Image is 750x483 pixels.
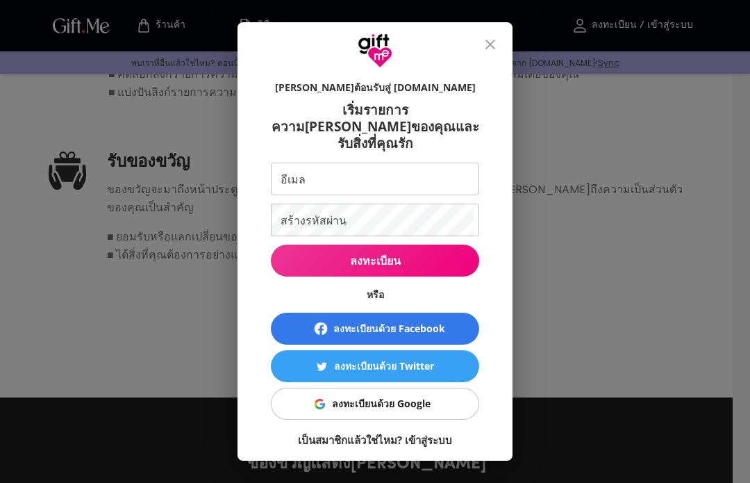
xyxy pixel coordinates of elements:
[350,253,401,268] font: ลงทะเบียน
[272,101,479,152] font: เริ่มรายการความ[PERSON_NAME]ของคุณและรับสิ่งที่คุณรัก
[271,388,479,420] button: ลงทะเบียนด้วย Googleลงทะเบียนด้วย Google
[275,81,476,94] font: [PERSON_NAME]ต้อนรับสู่ [DOMAIN_NAME]
[271,245,479,277] button: ลงทะเบียน
[298,433,452,447] a: เป็นสมาชิกแล้วใช่ไหม? เข้าสู่ระบบ
[333,322,445,335] font: ลงทะเบียนด้วย Facebook
[367,288,384,301] font: หรือ
[271,350,479,382] button: ลงทะเบียนด้วย Twitterลงทะเบียนด้วย Twitter
[271,313,479,345] button: ลงทะเบียนด้วย Facebook
[474,28,507,61] button: ปิด
[332,397,431,410] font: ลงทะเบียนด้วย Google
[358,33,392,68] img: โลโก้ GiftMe
[317,361,327,372] img: ลงทะเบียนด้วย Twitter
[315,399,325,409] img: ลงทะเบียนด้วย Google
[334,359,434,373] font: ลงทะเบียนด้วย Twitter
